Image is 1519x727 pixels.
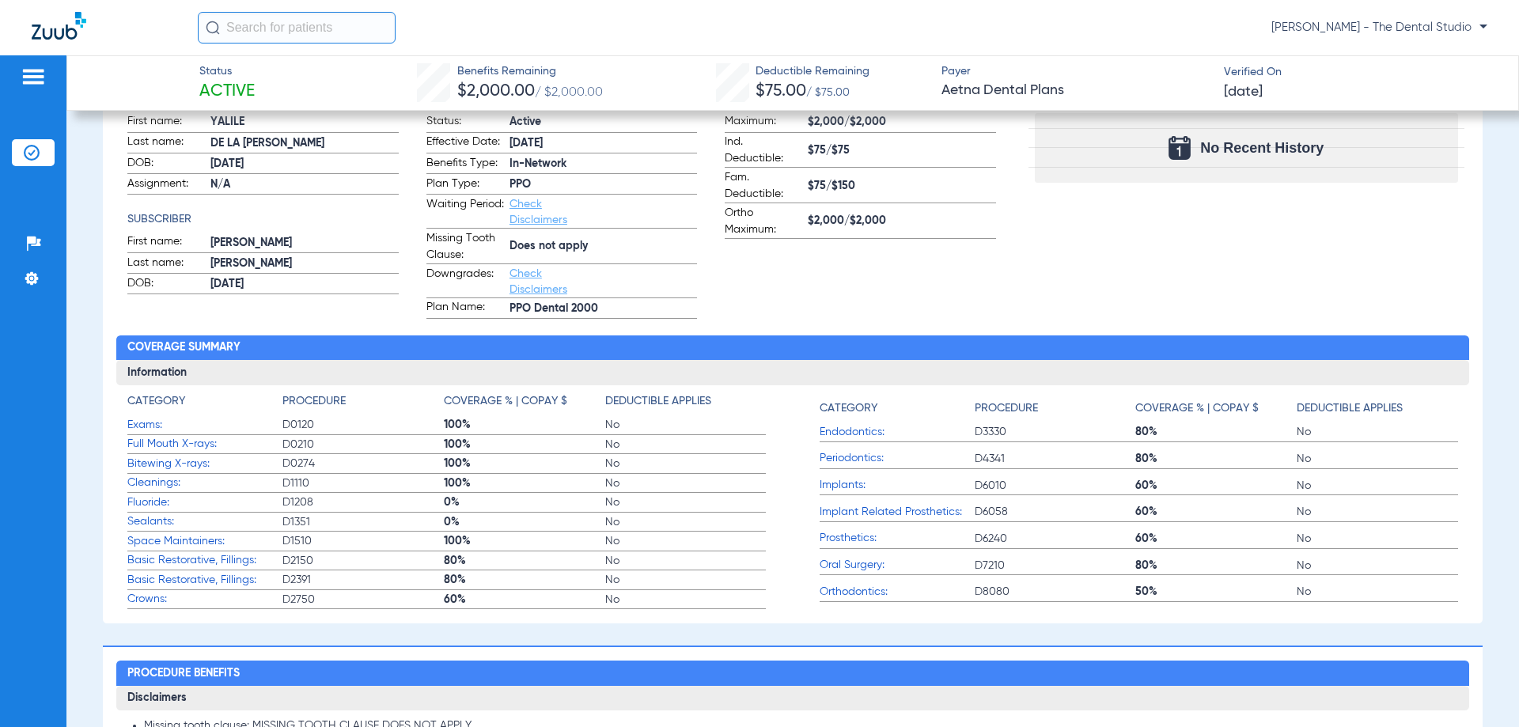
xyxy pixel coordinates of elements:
span: N/A [210,176,398,193]
span: No [1297,531,1458,547]
span: Endodontics: [820,424,975,441]
span: Periodontics: [820,450,975,467]
a: Check Disclaimers [509,199,567,225]
h4: Coverage % | Copay $ [1135,400,1259,417]
a: Check Disclaimers [509,268,567,295]
span: Basic Restorative, Fillings: [127,552,282,569]
span: No [1297,478,1458,494]
span: D1208 [282,494,444,510]
span: No [605,553,767,569]
span: Status: [426,113,504,132]
span: No [605,572,767,588]
span: PPO [509,176,697,193]
span: $2,000/$2,000 [808,114,995,131]
span: D6010 [975,478,1136,494]
span: Plan Type: [426,176,504,195]
span: DOB: [127,155,205,174]
span: Deductible Remaining [756,63,869,80]
span: No [605,494,767,510]
span: 60% [1135,478,1297,494]
span: Payer [941,63,1210,80]
span: Space Maintainers: [127,533,282,550]
span: D8080 [975,584,1136,600]
span: / $75.00 [806,87,850,98]
h4: Coverage % | Copay $ [444,393,567,410]
span: D1110 [282,475,444,491]
img: Calendar [1169,136,1191,160]
iframe: Chat Widget [1440,651,1519,727]
span: Missing Tooth Clause: [426,230,504,263]
h2: Coverage Summary [116,335,1468,361]
span: DE LA [PERSON_NAME] [210,135,398,152]
h2: Procedure Benefits [116,661,1468,686]
span: 0% [444,494,605,510]
span: Assignment: [127,176,205,195]
h3: Information [116,360,1468,385]
span: Active [199,81,255,103]
span: Aetna Dental Plans [941,81,1210,100]
span: D4341 [975,451,1136,467]
span: No [1297,504,1458,520]
span: Exams: [127,417,282,434]
app-breakdown-title: Procedure [282,393,444,415]
span: Ind. Deductible: [725,134,802,167]
h4: Category [127,393,185,410]
img: hamburger-icon [21,67,46,86]
app-breakdown-title: Category [127,393,282,415]
span: First name: [127,113,205,132]
span: D0120 [282,417,444,433]
span: First name: [127,233,205,252]
app-breakdown-title: Category [820,393,975,422]
span: No [605,592,767,608]
img: Search Icon [206,21,220,35]
h4: Category [820,400,877,417]
span: $2,000.00 [457,83,535,100]
span: Full Mouth X-rays: [127,436,282,452]
span: Benefits Type: [426,155,504,174]
span: 80% [444,572,605,588]
span: $2,000/$2,000 [808,213,995,229]
span: Oral Surgery: [820,557,975,574]
span: Fam. Deductible: [725,169,802,203]
span: 80% [444,553,605,569]
span: Cleanings: [127,475,282,491]
span: Downgrades: [426,266,504,297]
span: No [605,514,767,530]
span: No [605,417,767,433]
span: D6058 [975,504,1136,520]
span: 60% [1135,531,1297,547]
app-breakdown-title: Coverage % | Copay $ [444,393,605,415]
span: 100% [444,417,605,433]
span: No Recent History [1200,140,1324,156]
span: No [1297,558,1458,574]
span: Benefits Remaining [457,63,603,80]
span: [PERSON_NAME] [210,256,398,272]
span: Does not apply [509,238,697,255]
span: No [605,437,767,452]
h4: Deductible Applies [1297,400,1403,417]
span: [PERSON_NAME] - The Dental Studio [1271,20,1487,36]
span: D1510 [282,533,444,549]
span: $75.00 [756,83,806,100]
span: D6240 [975,531,1136,547]
span: 80% [1135,424,1297,440]
span: D2150 [282,553,444,569]
span: Verified On [1224,64,1493,81]
span: No [1297,451,1458,467]
span: $75/$75 [808,142,995,159]
span: / $2,000.00 [535,86,603,99]
app-breakdown-title: Deductible Applies [1297,393,1458,422]
span: 50% [1135,584,1297,600]
app-breakdown-title: Procedure [975,393,1136,422]
span: Effective Date: [426,134,504,153]
img: Zuub Logo [32,12,86,40]
span: DOB: [127,275,205,294]
span: Prosthetics: [820,530,975,547]
span: D3330 [975,424,1136,440]
span: 60% [1135,504,1297,520]
span: In-Network [509,156,697,172]
h4: Subscriber [127,211,398,228]
span: D0210 [282,437,444,452]
span: Sealants: [127,513,282,530]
